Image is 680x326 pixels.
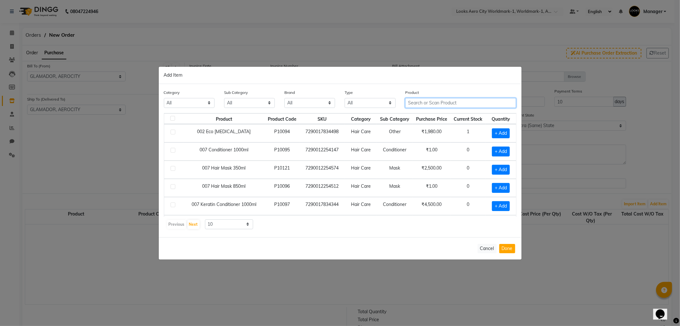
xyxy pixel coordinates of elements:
span: + Add [492,201,510,211]
td: 7290014197756 [300,215,345,233]
td: 0 [450,142,486,161]
td: P10126 [264,215,300,233]
td: 0 [450,197,486,215]
td: 007 Hair Mask 850ml [184,179,265,197]
td: 7290012254512 [300,179,345,197]
td: 002 Eco [MEDICAL_DATA] [184,124,265,142]
th: Sub Category [377,113,413,124]
td: Hair Care [345,197,377,215]
td: P10121 [264,161,300,179]
td: 007 Hair Mask 350ml [184,161,265,179]
td: ₹4,500.00 [413,197,450,215]
th: Current Stock [450,113,486,124]
span: + Add [492,147,510,156]
td: Hair Care [345,161,377,179]
button: Done [499,244,515,253]
td: 7290017834498 [300,124,345,142]
td: Oil [377,215,413,233]
span: + Add [492,165,510,175]
label: Type [345,90,353,95]
td: 7290017834344 [300,197,345,215]
td: ₹1,980.00 [413,124,450,142]
td: Mask [377,179,413,197]
td: P10095 [264,142,300,161]
span: + Add [492,128,510,138]
th: Product [184,113,265,124]
th: Quantity [486,113,516,124]
div: Add Item [159,67,522,84]
th: Product Code [264,113,300,124]
td: ₹1.00 [413,179,450,197]
td: Conditioner [377,142,413,161]
input: Search or Scan Product [405,98,516,108]
td: Mask [377,161,413,179]
td: 7290012254574 [300,161,345,179]
label: Category [164,90,180,95]
td: Hair Care [345,215,377,233]
td: 0 [450,161,486,179]
td: 007 Keratine Oil 30ml [184,215,265,233]
button: Cancel [478,244,497,253]
td: ₹1,710.00 [413,215,450,233]
td: Hair Care [345,142,377,161]
td: 7290012254147 [300,142,345,161]
label: Sub Category [224,90,248,95]
th: SKU [300,113,345,124]
td: Conditioner [377,197,413,215]
td: 0 [450,215,486,233]
td: 007 Conditioner 1000ml [184,142,265,161]
td: Hair Care [345,179,377,197]
td: P10097 [264,197,300,215]
span: + Add [492,183,510,193]
button: Next [187,220,200,229]
span: Purchase Price [416,116,447,122]
td: 0 [450,179,486,197]
td: P10096 [264,179,300,197]
td: 1 [450,124,486,142]
iframe: chat widget [653,300,674,320]
td: ₹1.00 [413,142,450,161]
td: 007 Keratin Conditioner 1000ml [184,197,265,215]
td: Hair Care [345,124,377,142]
label: Brand [284,90,295,95]
th: Category [345,113,377,124]
td: Other [377,124,413,142]
label: Product [405,90,419,95]
td: P10094 [264,124,300,142]
td: ₹2,500.00 [413,161,450,179]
